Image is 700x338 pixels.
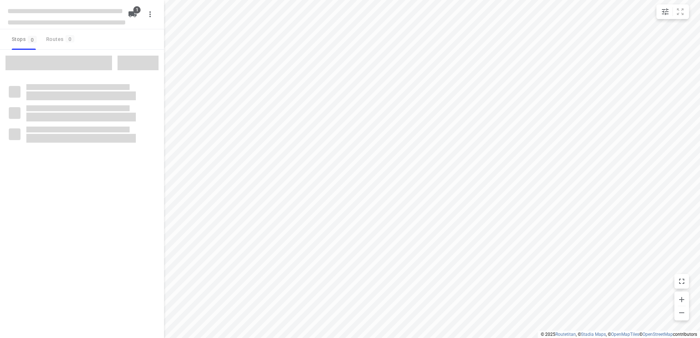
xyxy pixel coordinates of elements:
[555,332,576,337] a: Routetitan
[656,4,689,19] div: small contained button group
[541,332,697,337] li: © 2025 , © , © © contributors
[658,4,673,19] button: Map settings
[643,332,673,337] a: OpenStreetMap
[611,332,639,337] a: OpenMapTiles
[581,332,606,337] a: Stadia Maps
